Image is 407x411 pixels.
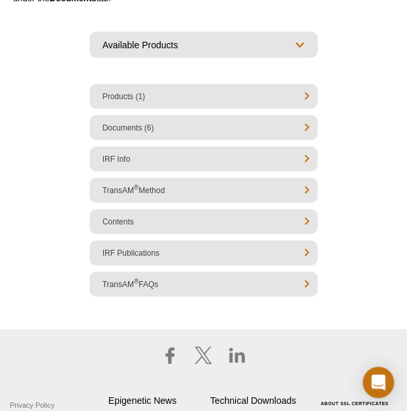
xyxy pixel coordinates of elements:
a: TransAM®FAQs [103,278,159,290]
table: Click to Verify - This site chose Symantec SSL for secure e-commerce and confidential communicati... [312,382,400,410]
a: ABOUT SSL CERTIFICATES [321,401,389,405]
div: Open Intercom Messenger [363,367,394,398]
sup: ® [134,183,138,190]
a: TransAM®Method [103,184,165,196]
h4: Technical Downloads [210,395,299,406]
a: IRF Info [103,153,131,164]
h4: Epigenetic News [108,395,197,406]
a: Products (1) [103,90,145,102]
a: Documents (6) [103,121,154,133]
sup: ® [134,277,138,284]
a: IRF Publications [103,247,159,258]
a: Contents [103,215,134,227]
